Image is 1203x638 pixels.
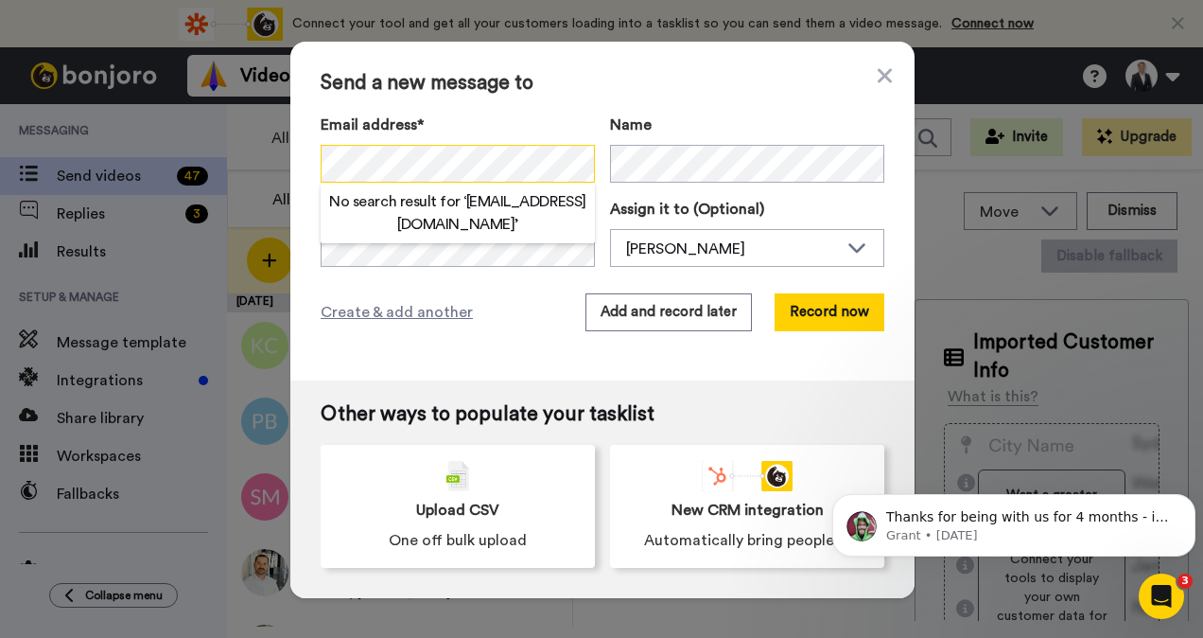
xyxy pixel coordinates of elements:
[446,461,469,491] img: csv-grey.png
[626,238,838,260] div: [PERSON_NAME]
[610,114,652,136] span: Name
[671,499,824,522] span: New CRM integration
[1177,574,1193,589] span: 3
[644,529,850,552] span: Automatically bring people in
[321,301,473,324] span: Create & add another
[610,198,884,221] label: Assign it to (Optional)
[321,190,595,236] h2: No search result for ‘ [EMAIL_ADDRESS][DOMAIN_NAME] ’
[825,454,1203,587] iframe: Intercom notifications message
[775,293,884,331] button: Record now
[321,114,595,136] label: Email address*
[389,529,527,552] span: One off bulk upload
[321,72,884,95] span: Send a new message to
[1139,574,1184,619] iframe: Intercom live chat
[321,403,884,426] span: Other ways to populate your tasklist
[585,293,752,331] button: Add and record later
[416,499,499,522] span: Upload CSV
[702,461,793,491] div: animation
